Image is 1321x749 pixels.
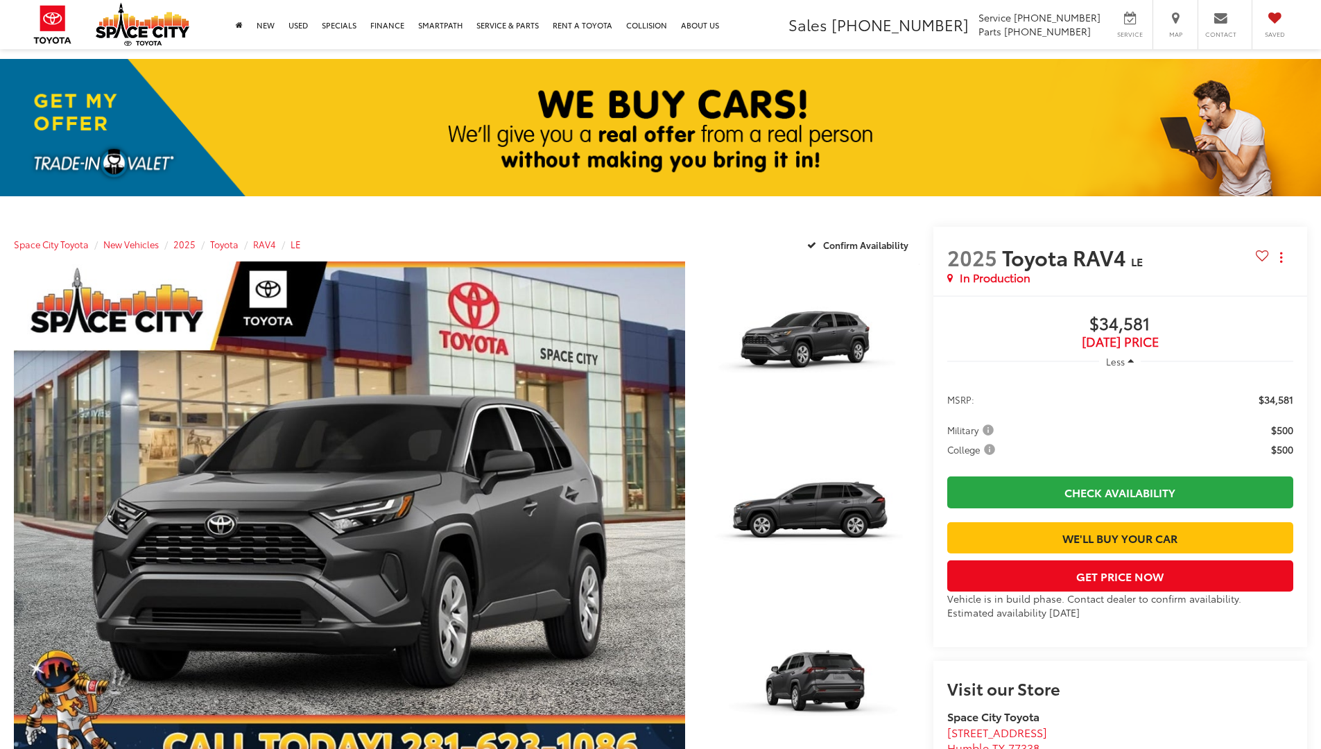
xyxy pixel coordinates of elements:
[1004,24,1091,38] span: [PHONE_NUMBER]
[947,708,1039,724] strong: Space City Toyota
[947,679,1293,697] h2: Visit our Store
[947,335,1293,349] span: [DATE] Price
[947,442,998,456] span: College
[291,238,301,250] a: LE
[14,238,89,250] a: Space City Toyota
[800,232,919,257] button: Confirm Availability
[947,393,974,406] span: MSRP:
[978,10,1011,24] span: Service
[1114,30,1146,39] span: Service
[1106,355,1125,368] span: Less
[173,238,196,250] a: 2025
[1002,242,1131,272] span: Toyota RAV4
[947,522,1293,553] a: We'll Buy Your Car
[1271,442,1293,456] span: $500
[947,442,1000,456] button: College
[103,238,159,250] a: New Vehicles
[698,260,921,427] img: 2025 Toyota RAV4 LE
[947,242,997,272] span: 2025
[210,238,239,250] a: Toyota
[947,314,1293,335] span: $34,581
[1131,253,1143,269] span: LE
[947,560,1293,592] button: Get Price Now
[1014,10,1100,24] span: [PHONE_NUMBER]
[947,592,1293,619] div: Vehicle is in build phase. Contact dealer to confirm availability. Estimated availability [DATE]
[698,432,921,599] img: 2025 Toyota RAV4 LE
[788,13,827,35] span: Sales
[700,433,919,598] a: Expand Photo 2
[947,423,996,437] span: Military
[1269,246,1293,270] button: Actions
[947,423,999,437] button: Military
[700,261,919,426] a: Expand Photo 1
[960,270,1030,286] span: In Production
[1271,423,1293,437] span: $500
[1099,349,1141,374] button: Less
[1280,252,1282,263] span: dropdown dots
[947,476,1293,508] a: Check Availability
[978,24,1001,38] span: Parts
[1160,30,1191,39] span: Map
[947,724,1047,740] span: [STREET_ADDRESS]
[1259,393,1293,406] span: $34,581
[253,238,276,250] a: RAV4
[96,3,189,46] img: Space City Toyota
[823,239,908,251] span: Confirm Availability
[1259,30,1290,39] span: Saved
[831,13,969,35] span: [PHONE_NUMBER]
[1205,30,1236,39] span: Contact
